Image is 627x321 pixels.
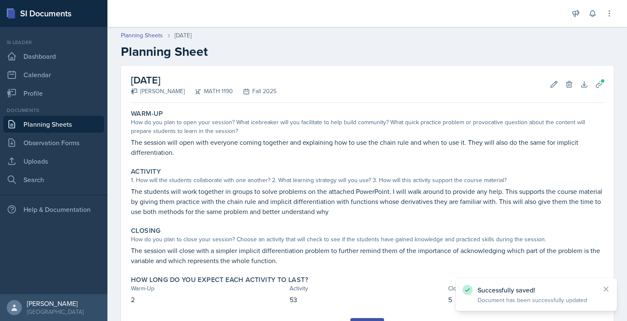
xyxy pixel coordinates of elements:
[131,186,603,217] p: The students will work together in groups to solve problems on the attached PowerPoint. I will wa...
[121,31,163,40] a: Planning Sheets
[3,107,104,114] div: Documents
[185,87,233,96] div: MATH 1190
[3,201,104,218] div: Help & Documentation
[131,227,161,235] label: Closing
[131,87,185,96] div: [PERSON_NAME]
[131,295,286,305] p: 2
[3,116,104,133] a: Planning Sheets
[478,286,595,294] p: Successfully saved!
[131,73,277,88] h2: [DATE]
[478,296,595,304] p: Document has been successfully updated
[27,299,84,308] div: [PERSON_NAME]
[131,245,603,266] p: The session will close with a simpler implicit differentiation problem to further remind them of ...
[121,44,614,59] h2: Planning Sheet
[131,167,161,176] label: Activity
[3,85,104,102] a: Profile
[3,134,104,151] a: Observation Forms
[131,176,603,185] div: 1. How will the students collaborate with one another? 2. What learning strategy will you use? 3....
[131,276,308,284] label: How long do you expect each activity to last?
[131,137,603,157] p: The session will open with everyone coming together and explaining how to use the chain rule and ...
[3,153,104,170] a: Uploads
[290,295,445,305] p: 53
[3,66,104,83] a: Calendar
[131,235,603,244] div: How do you plan to close your session? Choose an activity that will check to see if the students ...
[233,87,277,96] div: Fall 2025
[131,110,163,118] label: Warm-Up
[3,39,104,46] div: Si leader
[448,284,603,293] div: Closing
[3,171,104,188] a: Search
[131,284,286,293] div: Warm-Up
[27,308,84,316] div: [GEOGRAPHIC_DATA]
[290,284,445,293] div: Activity
[3,48,104,65] a: Dashboard
[131,118,603,136] div: How do you plan to open your session? What icebreaker will you facilitate to help build community...
[175,31,191,40] div: [DATE]
[448,295,603,305] p: 5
